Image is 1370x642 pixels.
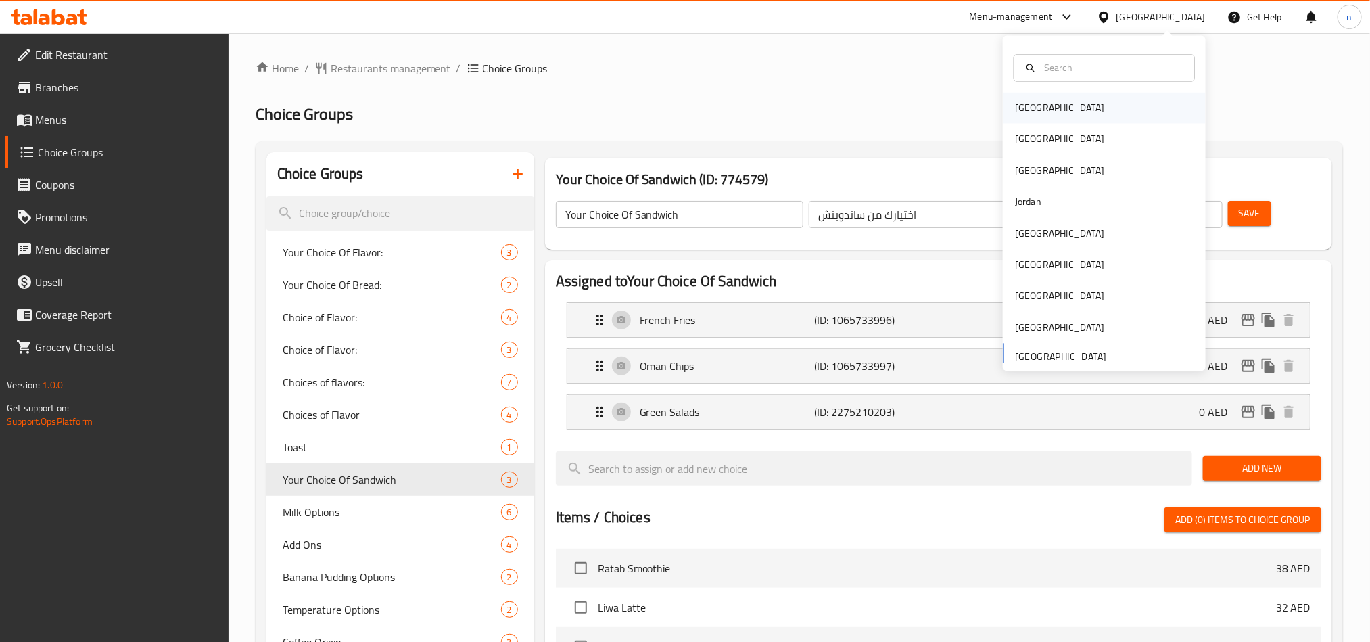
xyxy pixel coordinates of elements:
div: [GEOGRAPHIC_DATA] [1015,289,1104,304]
a: Coverage Report [5,298,229,331]
button: edit [1238,356,1258,376]
p: (ID: 2275210203) [814,404,930,420]
span: 4 [502,311,517,324]
div: [GEOGRAPHIC_DATA] [1015,101,1104,116]
span: 3 [502,344,517,357]
button: edit [1238,402,1258,422]
a: Restaurants management [314,60,451,76]
li: Expand [556,389,1321,435]
button: duplicate [1258,356,1279,376]
span: 3 [502,246,517,259]
span: 2 [502,279,517,292]
span: Milk Options [283,504,501,520]
span: Select choice [567,593,595,622]
span: Choice Groups [483,60,548,76]
span: 6 [502,506,517,519]
span: Version: [7,376,40,394]
h3: Your Choice Of Sandwich (ID: 774579) [556,168,1321,190]
button: duplicate [1258,310,1279,330]
div: Choices [501,536,518,553]
span: Choice Groups [38,144,218,160]
div: Expand [567,395,1310,429]
span: Banana Pudding Options [283,569,501,585]
span: 2 [502,603,517,616]
a: Home [256,60,299,76]
span: Select choice [567,554,595,582]
div: Temperature Options2 [266,593,534,626]
div: Choices [501,504,518,520]
div: Jordan [1015,195,1041,210]
span: Temperature Options [283,601,501,618]
span: Promotions [35,209,218,225]
span: Add Ons [283,536,501,553]
div: Choices [501,342,518,358]
a: Edit Restaurant [5,39,229,71]
p: 38 AED [1276,560,1310,576]
span: Add New [1214,460,1310,477]
div: [GEOGRAPHIC_DATA] [1015,258,1104,273]
li: / [456,60,461,76]
span: 1.0.0 [42,376,63,394]
span: Grocery Checklist [35,339,218,355]
div: Choices [501,439,518,455]
p: 0 AED [1199,404,1238,420]
a: Coupons [5,168,229,201]
button: Add New [1203,456,1321,481]
a: Choice Groups [5,136,229,168]
span: Your Choice Of Bread: [283,277,501,293]
span: Add (0) items to choice group [1175,511,1310,528]
a: Support.OpsPlatform [7,413,93,430]
span: Coupons [35,177,218,193]
div: Choices [501,569,518,585]
div: Add Ons4 [266,528,534,561]
li: Expand [556,297,1321,343]
a: Menu disclaimer [5,233,229,266]
span: Choices of flavors: [283,374,501,390]
span: n [1347,9,1352,24]
div: Choices [501,277,518,293]
div: [GEOGRAPHIC_DATA] [1015,226,1104,241]
button: delete [1279,310,1299,330]
span: Branches [35,79,218,95]
span: Ratab Smoothie [598,560,1276,576]
div: [GEOGRAPHIC_DATA] [1015,163,1104,178]
div: Choices [501,472,518,488]
a: Branches [5,71,229,104]
div: Choices [501,309,518,325]
p: 32 AED [1276,599,1310,616]
div: Toast1 [266,431,534,463]
span: Choice Groups [256,99,353,129]
span: 2 [502,571,517,584]
span: Edit Restaurant [35,47,218,63]
a: Upsell [5,266,229,298]
p: (ID: 1065733997) [814,358,930,374]
div: Expand [567,303,1310,337]
div: Your Choice Of Bread:2 [266,269,534,301]
button: delete [1279,356,1299,376]
div: Menu-management [970,9,1053,25]
span: Choice of Flavor: [283,309,501,325]
span: 3 [502,474,517,486]
div: Banana Pudding Options2 [266,561,534,593]
span: Save [1239,205,1260,222]
button: duplicate [1258,402,1279,422]
h2: Assigned to Your Choice Of Sandwich [556,271,1321,292]
span: Coverage Report [35,306,218,323]
span: Choice of Flavor: [283,342,501,358]
div: Your Choice Of Flavor:3 [266,236,534,269]
nav: breadcrumb [256,60,1343,76]
div: Your Choice Of Sandwich3 [266,463,534,496]
span: Choices of Flavor [283,407,501,423]
button: Add (0) items to choice group [1164,507,1321,532]
input: Search [1039,60,1186,75]
p: Green Salads [640,404,814,420]
p: Oman Chips [640,358,814,374]
div: Choice of Flavor:4 [266,301,534,334]
a: Grocery Checklist [5,331,229,363]
span: Toast [283,439,501,455]
li: Expand [556,343,1321,389]
div: [GEOGRAPHIC_DATA] [1015,320,1104,335]
li: / [304,60,309,76]
button: edit [1238,310,1258,330]
div: Choices of Flavor4 [266,398,534,431]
